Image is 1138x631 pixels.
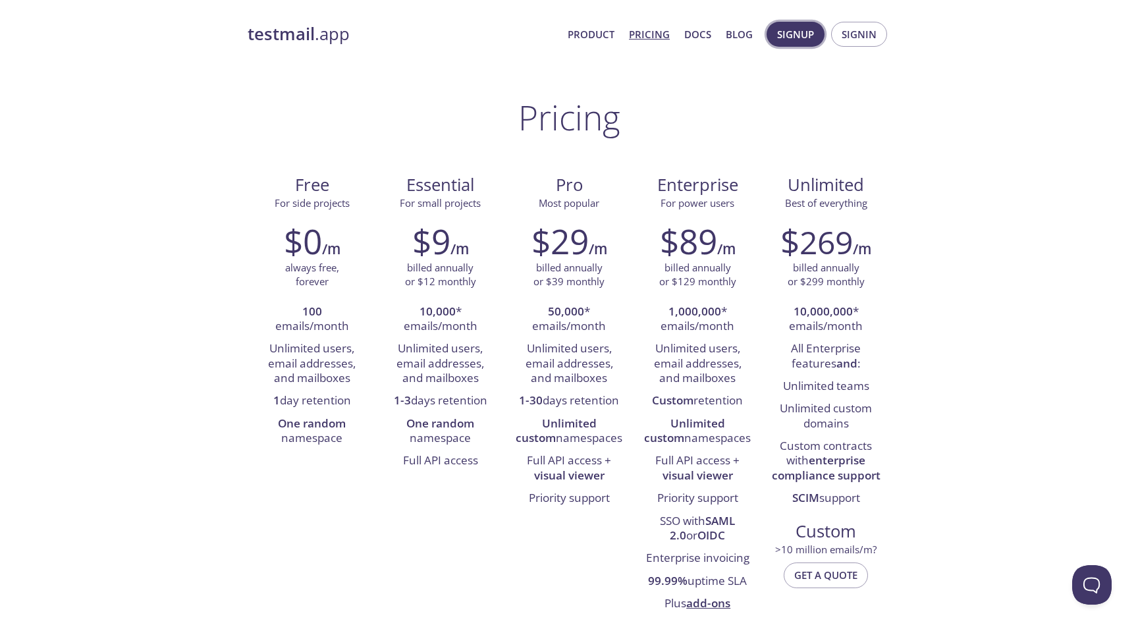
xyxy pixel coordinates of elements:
[772,487,881,510] li: support
[533,261,605,289] p: billed annually or $39 monthly
[516,416,597,445] strong: Unlimited custom
[302,304,322,319] strong: 100
[1072,565,1112,605] iframe: Help Scout Beacon - Open
[514,301,623,339] li: * emails/month
[643,487,752,510] li: Priority support
[248,22,315,45] strong: testmail
[643,338,752,390] li: Unlimited users, email addresses, and mailboxes
[842,26,877,43] span: Signin
[661,196,734,209] span: For power users
[772,398,881,435] li: Unlimited custom domains
[644,174,751,196] span: Enterprise
[386,450,495,472] li: Full API access
[648,573,688,588] strong: 99.99%
[767,22,825,47] button: Signup
[514,450,623,487] li: Full API access +
[659,261,736,289] p: billed annually or $129 monthly
[278,416,346,431] strong: One random
[799,221,853,263] span: 269
[775,543,877,556] span: > 10 million emails/m?
[670,513,735,543] strong: SAML 2.0
[652,393,693,408] strong: Custom
[836,356,857,371] strong: and
[785,196,867,209] span: Best of everything
[643,390,752,412] li: retention
[387,174,494,196] span: Essential
[531,221,589,261] h2: $29
[273,393,280,408] strong: 1
[405,261,476,289] p: billed annually or $12 monthly
[400,196,481,209] span: For small projects
[386,413,495,451] li: namespace
[788,173,864,196] span: Unlimited
[257,338,366,390] li: Unlimited users, email addresses, and mailboxes
[772,453,881,482] strong: enterprise compliance support
[322,238,340,260] h6: /m
[643,301,752,339] li: * emails/month
[450,238,469,260] h6: /m
[644,416,725,445] strong: Unlimited custom
[784,562,868,588] button: Get a quote
[788,261,865,289] p: billed annually or $299 monthly
[514,390,623,412] li: days retention
[663,468,733,483] strong: visual viewer
[772,338,881,375] li: All Enterprise features :
[386,338,495,390] li: Unlimited users, email addresses, and mailboxes
[643,570,752,593] li: uptime SLA
[794,566,857,584] span: Get a quote
[386,301,495,339] li: * emails/month
[697,528,725,543] strong: OIDC
[518,97,620,137] h1: Pricing
[257,413,366,451] li: namespace
[684,26,711,43] a: Docs
[686,595,730,611] a: add-ons
[412,221,450,261] h2: $9
[794,304,853,319] strong: 10,000,000
[514,338,623,390] li: Unlimited users, email addresses, and mailboxes
[772,375,881,398] li: Unlimited teams
[257,390,366,412] li: day retention
[792,490,819,505] strong: SCIM
[717,238,736,260] h6: /m
[539,196,599,209] span: Most popular
[726,26,753,43] a: Blog
[660,221,717,261] h2: $89
[514,413,623,451] li: namespaces
[643,450,752,487] li: Full API access +
[285,261,339,289] p: always free, forever
[772,520,880,543] span: Custom
[257,301,366,339] li: emails/month
[284,221,322,261] h2: $0
[853,238,871,260] h6: /m
[568,26,614,43] a: Product
[394,393,411,408] strong: 1-3
[386,390,495,412] li: days retention
[275,196,350,209] span: For side projects
[643,413,752,451] li: namespaces
[589,238,607,260] h6: /m
[831,22,887,47] button: Signin
[643,547,752,570] li: Enterprise invoicing
[515,174,622,196] span: Pro
[406,416,474,431] strong: One random
[519,393,543,408] strong: 1-30
[258,174,366,196] span: Free
[248,23,557,45] a: testmail.app
[548,304,584,319] strong: 50,000
[772,301,881,339] li: * emails/month
[514,487,623,510] li: Priority support
[668,304,721,319] strong: 1,000,000
[780,221,853,261] h2: $
[420,304,456,319] strong: 10,000
[629,26,670,43] a: Pricing
[643,510,752,548] li: SSO with or
[777,26,814,43] span: Signup
[534,468,605,483] strong: visual viewer
[772,435,881,487] li: Custom contracts with
[643,593,752,615] li: Plus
